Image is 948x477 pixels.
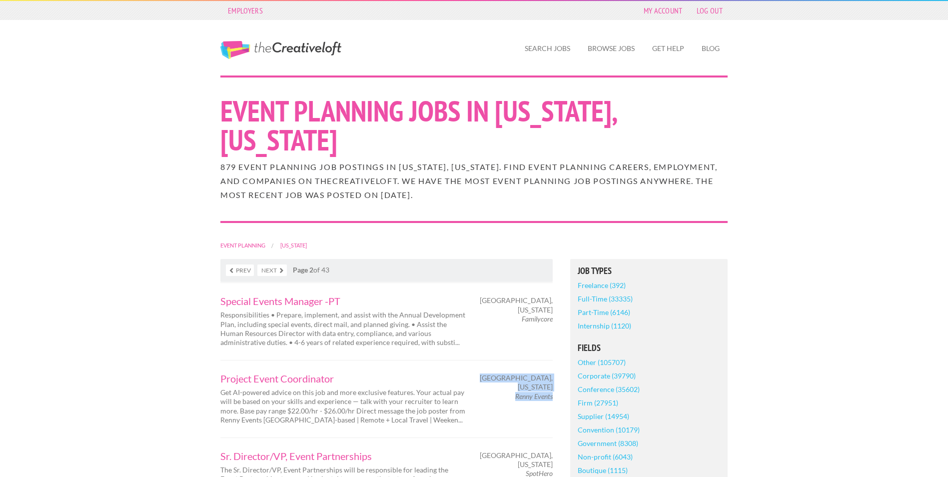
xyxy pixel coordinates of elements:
[578,266,720,275] h5: Job Types
[517,37,578,60] a: Search Jobs
[220,451,465,461] a: Sr. Director/VP, Event Partnerships
[220,242,265,248] a: Event Planning
[692,3,728,17] a: Log Out
[578,292,633,305] a: Full-Time (33335)
[220,259,553,282] nav: of 43
[226,264,254,276] a: Prev
[220,96,728,154] h1: Event Planning Jobs in [US_STATE], [US_STATE]
[578,450,633,463] a: Non-profit (6043)
[578,396,618,409] a: Firm (27951)
[644,37,692,60] a: Get Help
[578,436,638,450] a: Government (8308)
[480,296,553,314] span: [GEOGRAPHIC_DATA], [US_STATE]
[220,160,728,202] h2: 879 Event Planning job postings in [US_STATE], [US_STATE]. Find Event Planning careers, employmen...
[220,310,465,347] p: Responsibilities • Prepare, implement, and assist with the Annual Development Plan, including spe...
[480,373,553,391] span: [GEOGRAPHIC_DATA], [US_STATE]
[223,3,268,17] a: Employers
[639,3,688,17] a: My Account
[578,382,640,396] a: Conference (35602)
[280,242,307,248] a: [US_STATE]
[578,278,626,292] a: Freelance (392)
[522,314,553,323] em: Familycore
[578,305,630,319] a: Part-Time (6146)
[578,369,636,382] a: Corporate (39790)
[578,463,628,477] a: Boutique (1115)
[578,355,626,369] a: Other (105707)
[515,392,553,400] em: Renny Events
[578,423,640,436] a: Convention (10179)
[220,388,465,424] p: Get AI-powered advice on this job and more exclusive features. Your actual pay will be based on y...
[580,37,643,60] a: Browse Jobs
[220,373,465,383] a: Project Event Coordinator
[578,409,629,423] a: Supplier (14954)
[220,41,341,59] a: The Creative Loft
[220,296,465,306] a: Special Events Manager -PT
[578,343,720,352] h5: Fields
[257,264,287,276] a: Next
[480,451,553,469] span: [GEOGRAPHIC_DATA], [US_STATE]
[694,37,728,60] a: Blog
[578,319,631,332] a: Internship (1120)
[293,265,313,274] strong: Page 2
